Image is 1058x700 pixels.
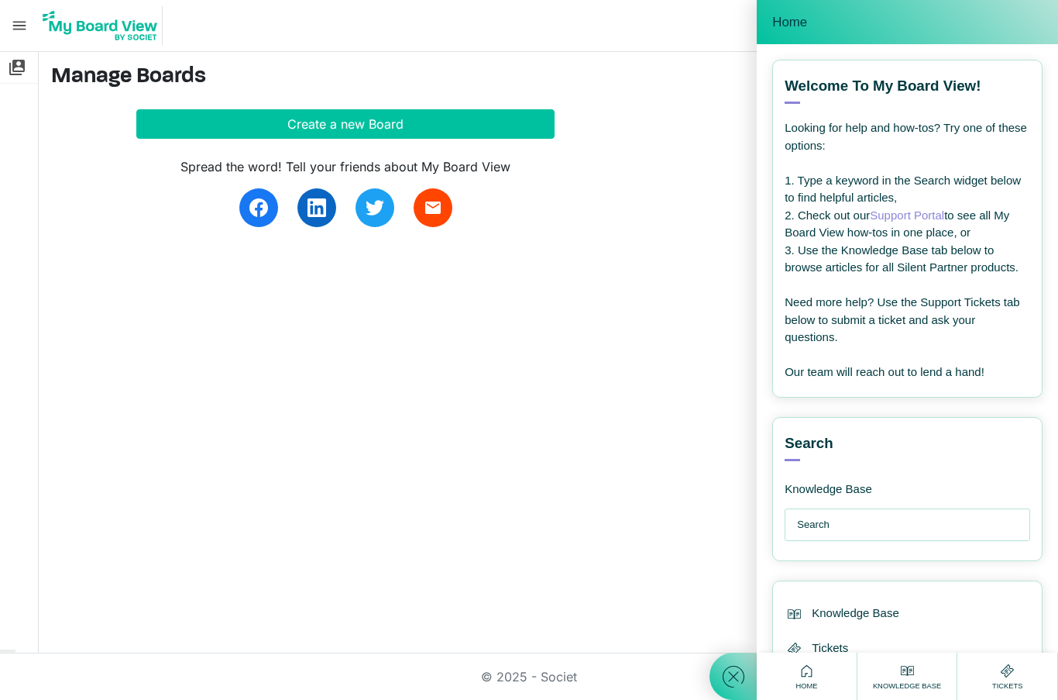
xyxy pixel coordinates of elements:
[785,605,1030,624] div: Knowledge Base
[136,157,555,176] div: Spread the word! Tell your friends about My Board View
[988,661,1027,691] div: Tickets
[481,669,577,684] a: © 2025 - Societ
[785,119,1030,154] div: Looking for help and how-tos? Try one of these options:
[424,198,442,217] span: email
[366,198,384,217] img: twitter.svg
[785,242,1030,277] div: 3. Use the Knowledge Base tab below to browse articles for all Silent Partner products.
[5,11,34,40] span: menu
[38,6,163,45] img: My Board View Logo
[988,681,1027,691] span: Tickets
[797,509,1025,540] input: Search
[785,172,1030,207] div: 1. Type a keyword in the Search widget below to find helpful articles,
[785,364,1030,381] div: Our team will reach out to lend a hand!
[792,681,821,691] span: Home
[249,198,268,217] img: facebook.svg
[414,188,452,227] a: email
[8,52,26,83] span: switch_account
[307,198,326,217] img: linkedin.svg
[51,64,1046,91] h3: Manage Boards
[772,15,807,30] span: Home
[785,294,1030,347] div: Need more help? Use the Support Tickets tab below to submit a ticket and ask your questions.
[869,681,945,691] span: Knowledge Base
[785,640,1030,659] div: Tickets
[792,661,821,691] div: Home
[38,6,169,45] a: My Board View Logo
[785,76,1030,104] div: Welcome to My Board View!
[869,661,945,691] div: Knowledge Base
[785,461,1001,497] div: Knowledge Base
[812,640,848,657] span: Tickets
[785,433,833,453] span: Search
[785,207,1030,242] div: 2. Check out our to see all My Board View how-tos in one place, or
[870,209,944,222] a: Support Portal
[812,605,899,622] span: Knowledge Base
[136,109,555,139] button: Create a new Board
